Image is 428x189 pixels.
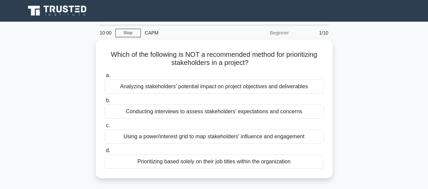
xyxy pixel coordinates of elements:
span: c. [106,122,110,128]
a: Stop [115,29,141,37]
div: Conducting interviews to assess stakeholders' expectations and concerns [105,104,324,119]
span: b. [106,97,110,103]
div: Analyzing stakeholders' potential impact on project objectives and deliverables [105,79,324,94]
div: Using a power/interest grid to map stakeholders' influence and engagement [105,129,324,144]
div: 1/10 [293,26,333,40]
span: d. [106,147,110,153]
h5: Which of the following is NOT a recommended method for prioritizing stakeholders in a project? [104,50,324,67]
div: Beginner [234,26,293,40]
div: CAPM [141,26,234,40]
div: Prioritizing based solely on their job titles within the organization [105,155,324,169]
div: 10:00 [96,26,115,40]
span: a. [106,72,110,78]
